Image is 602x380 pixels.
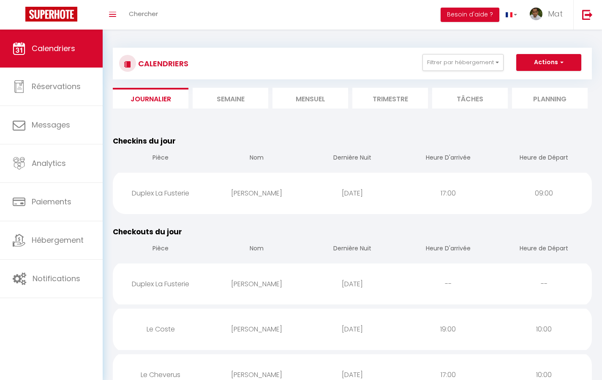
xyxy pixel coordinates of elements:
img: Super Booking [25,7,77,22]
span: Paiements [32,196,71,207]
th: Dernière Nuit [305,237,400,261]
th: Pièce [113,237,209,261]
div: [DATE] [305,270,400,298]
span: Réservations [32,81,81,92]
img: logout [582,9,593,20]
div: [DATE] [305,179,400,207]
span: Notifications [33,273,80,284]
span: Checkins du jour [113,136,176,146]
span: Analytics [32,158,66,168]
div: 09:00 [496,179,592,207]
span: Checkouts du jour [113,227,182,237]
span: Messages [32,119,70,130]
div: 19:00 [400,315,496,343]
div: [PERSON_NAME] [209,315,305,343]
li: Planning [512,88,588,109]
div: 10:00 [496,315,592,343]
th: Dernière Nuit [305,147,400,171]
span: Calendriers [32,43,75,54]
img: ... [530,8,542,20]
button: Actions [516,54,581,71]
h3: CALENDRIERS [136,54,188,73]
span: Hébergement [32,235,84,245]
li: Trimestre [352,88,428,109]
div: Duplex La Fusterie [113,179,209,207]
button: Filtrer par hébergement [422,54,504,71]
th: Pièce [113,147,209,171]
th: Heure de Départ [496,237,592,261]
th: Heure D'arrivée [400,237,496,261]
div: Duplex La Fusterie [113,270,209,298]
button: Ouvrir le widget de chat LiveChat [7,3,32,29]
li: Mensuel [272,88,348,109]
span: Mat [548,8,563,19]
span: Chercher [129,9,158,18]
th: Nom [209,147,305,171]
div: [DATE] [305,315,400,343]
li: Semaine [193,88,268,109]
div: -- [496,270,592,298]
li: Journalier [113,88,188,109]
th: Heure D'arrivée [400,147,496,171]
th: Heure de Départ [496,147,592,171]
li: Tâches [432,88,508,109]
button: Besoin d'aide ? [441,8,499,22]
div: [PERSON_NAME] [209,179,305,207]
div: 17:00 [400,179,496,207]
th: Nom [209,237,305,261]
div: Le Coste [113,315,209,343]
div: [PERSON_NAME] [209,270,305,298]
div: -- [400,270,496,298]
